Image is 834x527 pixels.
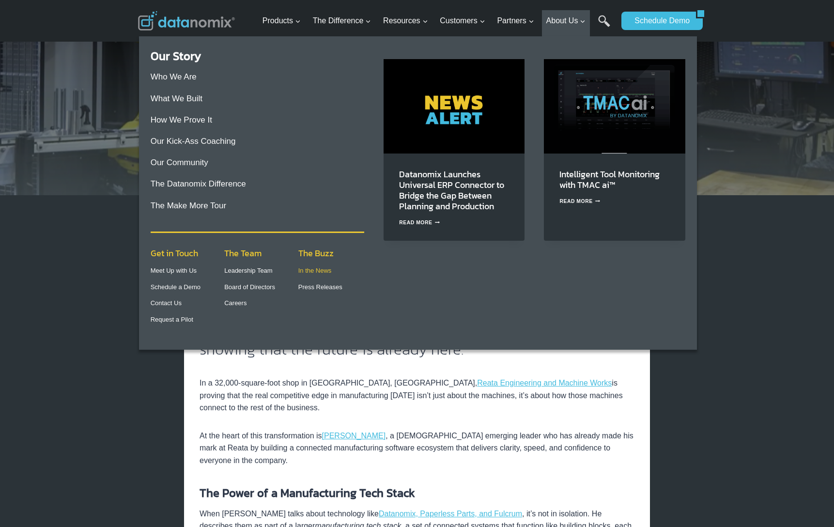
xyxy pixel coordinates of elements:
nav: Primary Navigation [259,5,617,37]
a: The Datanomix Difference [151,179,246,188]
a: Intelligent Tool Monitoring with TMAC ai™ [559,168,660,191]
img: Datanomix News Alert [384,59,525,153]
a: Board of Directors [224,283,275,291]
a: Who We Are [151,72,197,81]
span: Customers [440,15,485,27]
a: Request a Pilot [151,316,193,323]
a: Read More [399,220,440,225]
span: Resources [383,15,428,27]
a: Reata Engineering and Machine Works [477,379,612,387]
a: [PERSON_NAME] [322,432,386,440]
span: Products [263,15,301,27]
h2: A [DEMOGRAPHIC_DATA] manufacturing leader demonstrates how integrated platforms are redefining sh... [200,310,634,357]
a: Schedule Demo [621,12,696,30]
a: Datanomix Launches Universal ERP Connector to Bridge the Gap Between Planning and Production [399,168,504,213]
a: Search [598,15,610,37]
img: Datanomix [138,11,235,31]
a: How We Prove It [151,115,212,124]
span: The Team [224,247,262,260]
a: Read More [559,199,600,204]
a: Datanomix, Paperless Parts, and Fulcrum [379,510,522,518]
a: The Make More Tour [151,201,227,210]
a: Careers [224,299,247,307]
a: Our Story [151,47,201,64]
a: Our Community [151,158,208,167]
a: Contact Us [151,299,182,307]
span: Partners [497,15,534,27]
span: Get in Touch [151,247,198,260]
a: Our Kick-Ass Coaching [151,137,236,146]
a: Leadership Team [224,267,273,274]
a: Press Releases [298,283,342,291]
p: In a 32,000-square-foot shop in [GEOGRAPHIC_DATA], [GEOGRAPHIC_DATA], is proving that the real co... [200,365,634,414]
p: At the heart of this transformation is , a [DEMOGRAPHIC_DATA] emerging leader who has already mad... [200,430,634,467]
strong: The Power of a Manufacturing Tech Stack [200,484,415,501]
span: The Difference [313,15,371,27]
a: Schedule a Demo [151,283,201,291]
span: The Buzz [298,247,334,260]
a: What We Built [151,94,202,103]
a: In the News [298,267,332,274]
a: Meet Up with Us [151,267,197,274]
span: About Us [546,15,586,27]
img: Intelligent Tool Monitoring with TMAC ai™ [544,59,685,153]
